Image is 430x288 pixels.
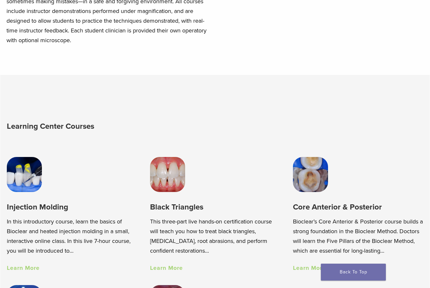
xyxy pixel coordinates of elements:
h3: Core Anterior & Posterior [293,202,423,212]
a: Learn More [293,264,326,271]
p: Bioclear’s Core Anterior & Posterior course builds a strong foundation in the Bioclear Method. Do... [293,217,423,256]
h2: Learning Center Courses [7,119,242,134]
p: In this introductory course, learn the basics of Bioclear and heated injection molding in a small... [7,217,137,256]
h3: Injection Molding [7,202,137,212]
h3: Black Triangles [150,202,280,212]
a: Learn More [150,264,183,271]
p: This three-part live hands-on certification course will teach you how to treat black triangles, [... [150,217,280,256]
a: Learn More [7,264,40,271]
a: Back To Top [321,264,386,281]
